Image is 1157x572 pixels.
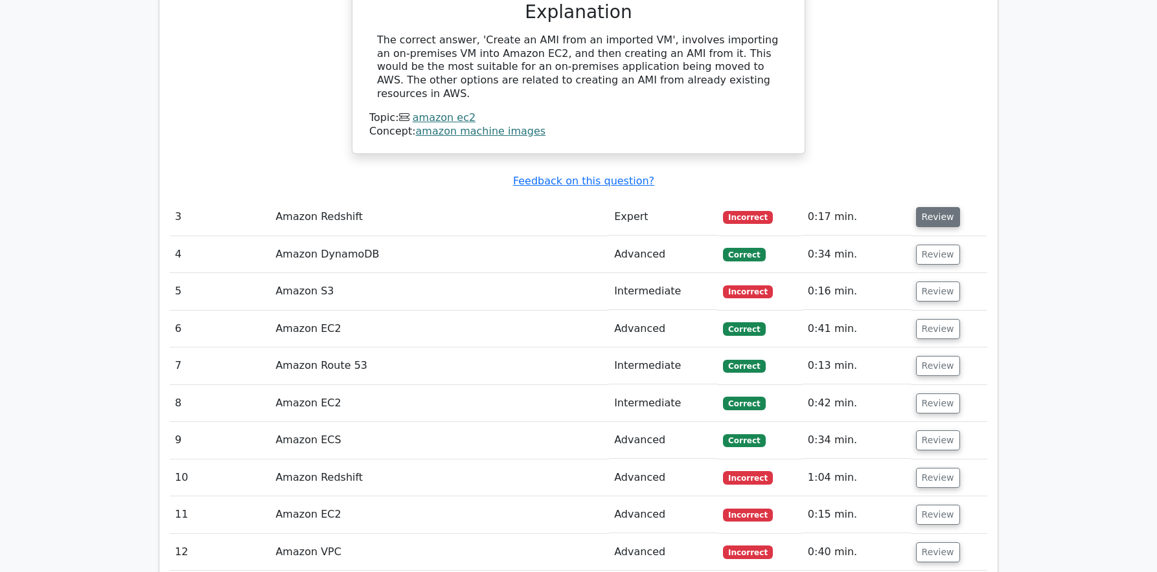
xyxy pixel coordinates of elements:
[916,319,960,339] button: Review
[170,311,270,347] td: 6
[609,385,718,422] td: Intermediate
[170,347,270,384] td: 7
[803,273,911,310] td: 0:16 min.
[916,468,960,488] button: Review
[803,347,911,384] td: 0:13 min.
[377,1,780,23] h3: Explanation
[270,459,609,496] td: Amazon Redshift
[513,175,654,187] a: Feedback on this question?
[916,356,960,376] button: Review
[916,393,960,413] button: Review
[723,397,765,410] span: Correct
[803,199,911,236] td: 0:17 min.
[803,459,911,496] td: 1:04 min.
[723,509,773,522] span: Incorrect
[270,534,609,571] td: Amazon VPC
[369,125,788,138] div: Concept:
[170,459,270,496] td: 10
[609,199,718,236] td: Expert
[170,199,270,236] td: 3
[170,496,270,533] td: 11
[803,385,911,422] td: 0:42 min.
[916,245,960,265] button: Review
[609,236,718,273] td: Advanced
[609,311,718,347] td: Advanced
[916,430,960,450] button: Review
[270,496,609,533] td: Amazon EC2
[723,434,765,447] span: Correct
[170,422,270,459] td: 9
[609,273,718,310] td: Intermediate
[803,422,911,459] td: 0:34 min.
[609,459,718,496] td: Advanced
[609,534,718,571] td: Advanced
[270,199,609,236] td: Amazon Redshift
[270,236,609,273] td: Amazon DynamoDB
[609,496,718,533] td: Advanced
[270,385,609,422] td: Amazon EC2
[723,545,773,558] span: Incorrect
[416,125,546,137] a: amazon machine images
[369,111,788,125] div: Topic:
[170,273,270,310] td: 5
[270,347,609,384] td: Amazon Route 53
[723,471,773,484] span: Incorrect
[723,285,773,298] span: Incorrect
[723,322,765,335] span: Correct
[916,281,960,302] button: Review
[170,385,270,422] td: 8
[270,422,609,459] td: Amazon ECS
[803,236,911,273] td: 0:34 min.
[803,311,911,347] td: 0:41 min.
[803,496,911,533] td: 0:15 min.
[413,111,475,124] a: amazon ec2
[270,311,609,347] td: Amazon EC2
[723,360,765,373] span: Correct
[270,273,609,310] td: Amazon S3
[723,248,765,261] span: Correct
[916,542,960,562] button: Review
[916,207,960,227] button: Review
[803,534,911,571] td: 0:40 min.
[916,505,960,525] button: Review
[609,422,718,459] td: Advanced
[723,211,773,224] span: Incorrect
[170,534,270,571] td: 12
[609,347,718,384] td: Intermediate
[170,236,270,273] td: 4
[377,34,780,101] div: The correct answer, 'Create an AMI from an imported VM', involves importing an on-premises VM int...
